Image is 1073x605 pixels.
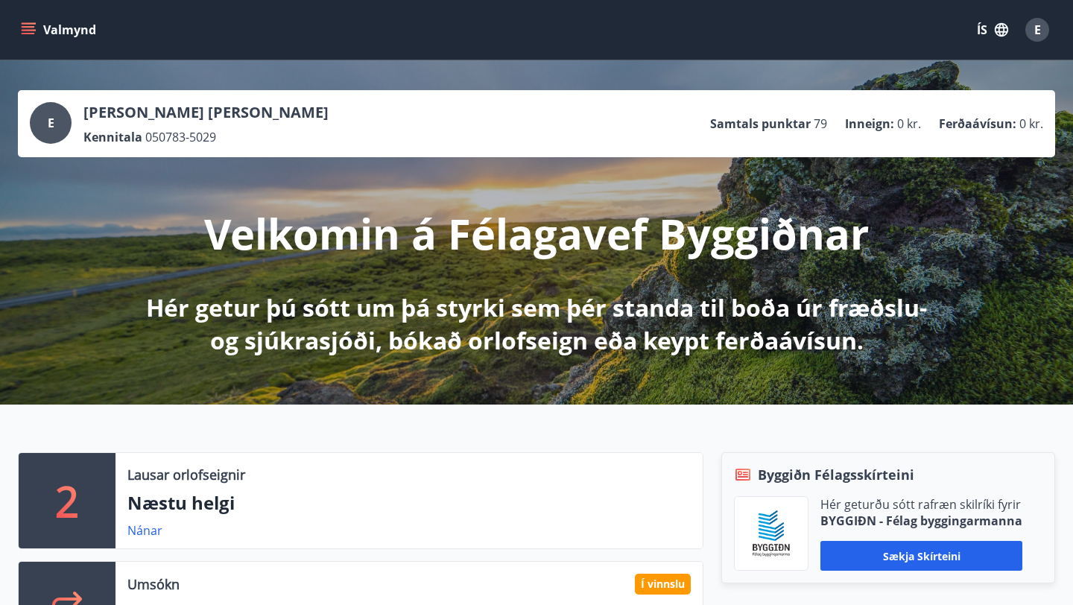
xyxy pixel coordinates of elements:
span: 050783-5029 [145,129,216,145]
a: Nánar [127,522,162,539]
p: Velkomin á Félagavef Byggiðnar [204,205,869,262]
p: 2 [55,472,79,529]
p: [PERSON_NAME] [PERSON_NAME] [83,102,329,123]
div: Í vinnslu [635,574,691,595]
p: Lausar orlofseignir [127,465,245,484]
span: Byggiðn Félagsskírteini [758,465,914,484]
p: Ferðaávísun : [939,115,1016,132]
p: Umsókn [127,574,180,594]
p: Hér geturðu sótt rafræn skilríki fyrir [820,496,1022,513]
button: E [1019,12,1055,48]
button: menu [18,16,102,43]
button: Sækja skírteini [820,541,1022,571]
span: 0 kr. [1019,115,1043,132]
span: E [1034,22,1041,38]
span: E [48,115,54,131]
p: Næstu helgi [127,490,691,516]
p: Inneign : [845,115,894,132]
span: 0 kr. [897,115,921,132]
p: BYGGIÐN - Félag byggingarmanna [820,513,1022,529]
button: ÍS [969,16,1016,43]
p: Hér getur þú sótt um þá styrki sem þér standa til boða úr fræðslu- og sjúkrasjóði, bókað orlofsei... [143,291,930,357]
span: 79 [814,115,827,132]
p: Samtals punktar [710,115,811,132]
img: BKlGVmlTW1Qrz68WFGMFQUcXHWdQd7yePWMkvn3i.png [746,508,797,559]
p: Kennitala [83,129,142,145]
